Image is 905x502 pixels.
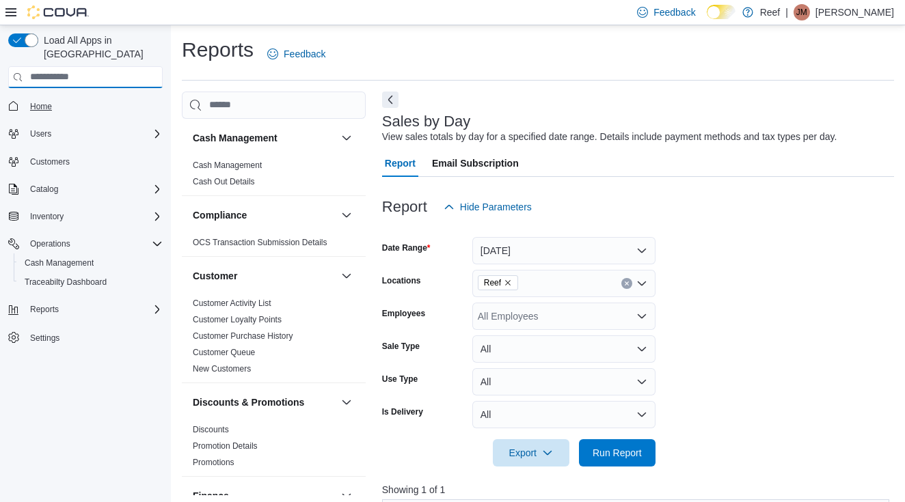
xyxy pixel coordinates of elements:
[25,126,57,142] button: Users
[382,341,420,352] label: Sale Type
[193,238,327,247] a: OCS Transaction Submission Details
[382,242,431,253] label: Date Range
[193,458,234,467] a: Promotions
[193,208,247,222] h3: Compliance
[193,298,271,308] a: Customer Activity List
[25,257,94,268] span: Cash Management
[182,421,366,476] div: Discounts & Promotions
[193,364,251,374] a: New Customers
[25,301,64,318] button: Reports
[385,150,416,177] span: Report
[193,315,282,324] a: Customer Loyalty Points
[501,439,561,466] span: Export
[25,181,64,197] button: Catalog
[25,301,163,318] span: Reports
[182,295,366,382] div: Customer
[193,208,336,222] button: Compliance
[493,439,569,466] button: Export
[382,275,421,286] label: Locations
[14,253,168,273] button: Cash Management
[636,278,647,289] button: Open list of options
[484,276,501,290] span: Reef
[19,274,112,290] a: Traceabilty Dashboard
[25,181,163,197] span: Catalog
[382,483,894,497] p: Showing 1 of 1
[382,199,427,215] h3: Report
[338,207,355,223] button: Compliance
[8,91,163,383] nav: Complex example
[338,394,355,410] button: Discounts & Promotions
[262,40,331,68] a: Feedback
[438,193,537,221] button: Hide Parameters
[621,278,632,289] button: Clear input
[3,180,168,199] button: Catalog
[3,300,168,319] button: Reports
[25,98,57,115] a: Home
[432,150,519,177] span: Email Subscription
[25,236,76,252] button: Operations
[193,131,336,145] button: Cash Management
[19,255,163,271] span: Cash Management
[504,279,512,287] button: Remove Reef from selection in this group
[796,4,807,20] span: JM
[182,157,366,195] div: Cash Management
[382,374,418,385] label: Use Type
[25,208,163,225] span: Inventory
[579,439,656,466] button: Run Report
[338,130,355,146] button: Cash Management
[30,156,70,167] span: Customers
[472,237,656,264] button: [DATE]
[653,5,695,19] span: Feedback
[382,130,837,144] div: View sales totals by day for a specified date range. Details include payment methods and tax type...
[193,177,255,186] a: Cash Out Details
[30,211,64,222] span: Inventory
[193,348,255,357] a: Customer Queue
[707,19,707,20] span: Dark Mode
[193,269,237,283] h3: Customer
[794,4,810,20] div: Joe Moen
[25,236,163,252] span: Operations
[382,308,425,319] label: Employees
[38,33,163,61] span: Load All Apps in [GEOGRAPHIC_DATA]
[30,238,70,249] span: Operations
[193,395,304,409] h3: Discounts & Promotions
[3,152,168,171] button: Customers
[25,126,163,142] span: Users
[3,234,168,253] button: Operations
[30,304,59,315] span: Reports
[193,269,336,283] button: Customer
[25,154,75,170] a: Customers
[382,113,471,130] h3: Sales by Day
[14,273,168,292] button: Traceabilty Dashboard
[478,275,518,290] span: Reef
[182,234,366,256] div: Compliance
[25,153,163,170] span: Customers
[193,425,229,434] a: Discounts
[3,207,168,226] button: Inventory
[3,327,168,347] button: Settings
[25,330,65,346] a: Settings
[193,161,262,170] a: Cash Management
[27,5,89,19] img: Cova
[193,331,293,341] a: Customer Purchase History
[30,101,52,112] span: Home
[30,184,58,195] span: Catalog
[30,333,59,344] span: Settings
[472,401,656,428] button: All
[760,4,781,20] p: Reef
[593,446,642,460] span: Run Report
[472,368,656,395] button: All
[815,4,894,20] p: [PERSON_NAME]
[193,441,258,451] a: Promotion Details
[25,208,69,225] button: Inventory
[193,131,278,145] h3: Cash Management
[382,92,399,108] button: Next
[785,4,788,20] p: |
[3,96,168,116] button: Home
[338,268,355,284] button: Customer
[472,335,656,363] button: All
[707,5,735,19] input: Dark Mode
[19,274,163,290] span: Traceabilty Dashboard
[30,128,51,139] span: Users
[284,47,325,61] span: Feedback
